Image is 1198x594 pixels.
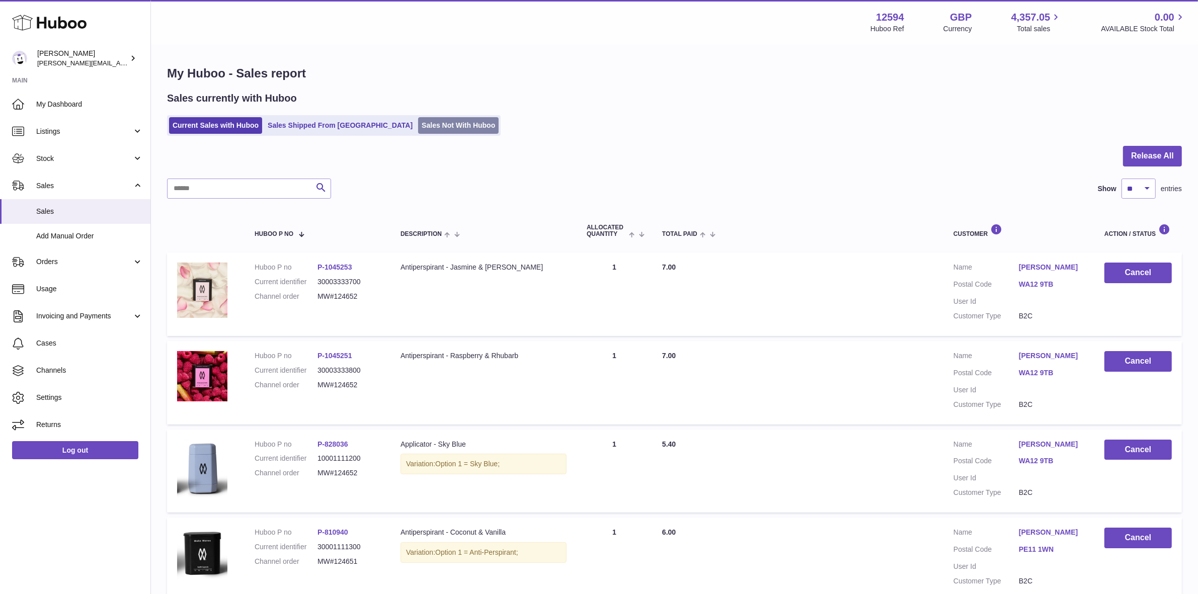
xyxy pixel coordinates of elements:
dd: 30001111300 [317,542,380,552]
div: Variation: [401,542,567,563]
div: Antiperspirant - Raspberry & Rhubarb [401,351,567,361]
span: AVAILABLE Stock Total [1101,24,1186,34]
span: Total sales [1017,24,1062,34]
td: 1 [577,252,652,336]
span: Total paid [662,231,697,237]
a: P-1045253 [317,263,352,271]
span: Usage [36,284,143,294]
span: Channels [36,366,143,375]
dd: B2C [1019,311,1084,321]
dt: Customer Type [953,576,1019,586]
dt: Name [953,528,1019,540]
dt: Postal Code [953,456,1019,468]
span: Add Manual Order [36,231,143,241]
button: Release All [1123,146,1182,166]
dt: Current identifier [255,366,317,375]
img: 125941691598714.png [177,528,227,579]
span: Settings [36,393,143,402]
span: Huboo P no [255,231,293,237]
span: Cases [36,338,143,348]
a: 0.00 AVAILABLE Stock Total [1101,11,1186,34]
button: Cancel [1104,528,1172,548]
a: Sales Shipped From [GEOGRAPHIC_DATA] [264,117,416,134]
dt: User Id [953,297,1019,306]
span: Option 1 = Anti-Perspirant; [435,548,518,556]
span: Sales [36,207,143,216]
dt: Channel order [255,380,317,390]
dd: MW#124652 [317,292,380,301]
dd: 10001111200 [317,454,380,463]
a: [PERSON_NAME] [1019,263,1084,272]
dt: Channel order [255,292,317,301]
span: Stock [36,154,132,163]
a: WA12 9TB [1019,368,1084,378]
dt: Postal Code [953,545,1019,557]
a: PE11 1WN [1019,545,1084,554]
dt: Name [953,440,1019,452]
span: ALLOCATED Quantity [587,224,626,237]
div: Action / Status [1104,224,1172,237]
div: Antiperspirant - Coconut & Vanilla [401,528,567,537]
dt: Channel order [255,557,317,566]
dt: User Id [953,562,1019,571]
span: 0.00 [1155,11,1174,24]
dt: Huboo P no [255,440,317,449]
span: Returns [36,420,143,430]
img: owen@wearemakewaves.com [12,51,27,66]
button: Cancel [1104,263,1172,283]
span: Invoicing and Payments [36,311,132,321]
dd: B2C [1019,400,1084,409]
dt: Customer Type [953,488,1019,497]
a: P-1045251 [317,352,352,360]
dt: Customer Type [953,311,1019,321]
dd: MW#124652 [317,380,380,390]
div: Variation: [401,454,567,474]
div: [PERSON_NAME] [37,49,128,68]
dd: 30003333800 [317,366,380,375]
a: [PERSON_NAME] [1019,351,1084,361]
span: 5.40 [662,440,676,448]
h1: My Huboo - Sales report [167,65,1182,81]
button: Cancel [1104,351,1172,372]
a: Sales Not With Huboo [418,117,499,134]
label: Show [1098,184,1116,194]
dt: Huboo P no [255,351,317,361]
div: Customer [953,224,1084,237]
a: P-828036 [317,440,348,448]
img: 125941757338071.JPG [177,263,227,318]
a: Current Sales with Huboo [169,117,262,134]
dt: Channel order [255,468,317,478]
dt: Postal Code [953,280,1019,292]
dt: User Id [953,473,1019,483]
dt: Huboo P no [255,528,317,537]
dt: Huboo P no [255,263,317,272]
td: 1 [577,341,652,425]
dt: Current identifier [255,277,317,287]
span: entries [1161,184,1182,194]
a: Log out [12,441,138,459]
div: Antiperspirant - Jasmine & [PERSON_NAME] [401,263,567,272]
dt: Customer Type [953,400,1019,409]
img: 125941691598334.png [177,440,227,499]
a: [PERSON_NAME] [1019,528,1084,537]
dt: User Id [953,385,1019,395]
dd: 30003333700 [317,277,380,287]
td: 1 [577,430,652,513]
a: [PERSON_NAME] [1019,440,1084,449]
dt: Postal Code [953,368,1019,380]
dt: Name [953,351,1019,363]
span: Sales [36,181,132,191]
dd: B2C [1019,576,1084,586]
dt: Current identifier [255,454,317,463]
strong: GBP [950,11,972,24]
div: Huboo Ref [870,24,904,34]
dd: B2C [1019,488,1084,497]
span: Description [401,231,442,237]
dt: Current identifier [255,542,317,552]
span: 7.00 [662,263,676,271]
span: 6.00 [662,528,676,536]
a: WA12 9TB [1019,280,1084,289]
a: 4,357.05 Total sales [1011,11,1062,34]
dd: MW#124652 [317,468,380,478]
div: Currency [943,24,972,34]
